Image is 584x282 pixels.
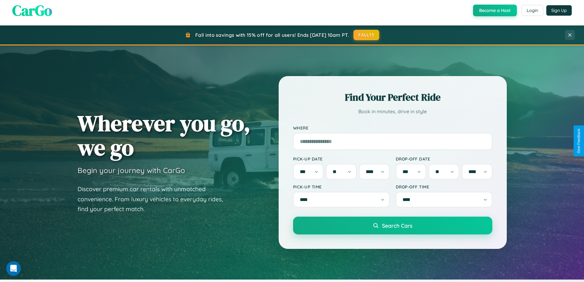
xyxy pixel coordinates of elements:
button: Login [521,5,543,16]
label: Drop-off Time [396,184,492,189]
span: Fall into savings with 15% off for all users! Ends [DATE] 10am PT. [195,32,349,38]
label: Where [293,125,492,130]
span: CarGo [12,0,52,21]
label: Pick-up Time [293,184,390,189]
h2: Find Your Perfect Ride [293,91,492,104]
button: Search Cars [293,217,492,234]
h1: Wherever you go, we go [78,111,250,160]
label: Pick-up Date [293,156,390,161]
p: Book in minutes, drive in style [293,107,492,116]
button: Become a Host [473,5,517,16]
h3: Begin your journey with CarGo [78,166,185,175]
button: Sign Up [546,5,572,16]
div: Give Feedback [577,129,581,153]
iframe: Intercom live chat [6,261,21,276]
p: Discover premium car rentals with unmatched convenience. From luxury vehicles to everyday rides, ... [78,184,231,214]
span: Search Cars [382,222,412,229]
label: Drop-off Date [396,156,492,161]
button: FALL15 [353,30,379,40]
